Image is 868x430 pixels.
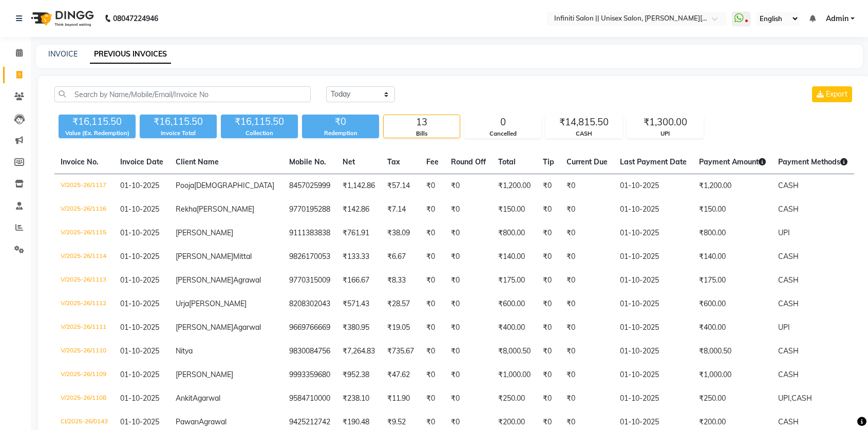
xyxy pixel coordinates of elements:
[693,316,772,340] td: ₹400.00
[826,89,847,99] span: Export
[778,157,847,166] span: Payment Methods
[54,316,114,340] td: V/2025-26/1111
[120,417,159,426] span: 01-10-2025
[199,417,227,426] span: Agrawal
[54,387,114,410] td: V/2025-26/1108
[537,316,560,340] td: ₹0
[537,387,560,410] td: ₹0
[445,340,492,363] td: ₹0
[176,204,197,214] span: Rekha
[283,198,336,221] td: 9770195288
[465,115,541,129] div: 0
[54,86,311,102] input: Search by Name/Mobile/Email/Invoice No
[176,370,233,379] span: [PERSON_NAME]
[693,292,772,316] td: ₹600.00
[546,129,622,138] div: CASH
[560,221,614,245] td: ₹0
[48,49,78,59] a: INVOICE
[381,245,420,269] td: ₹6.67
[221,129,298,138] div: Collection
[283,221,336,245] td: 9111383838
[778,323,790,332] span: UPI
[560,316,614,340] td: ₹0
[451,157,486,166] span: Round Off
[113,4,158,33] b: 08047224946
[120,275,159,285] span: 01-10-2025
[336,363,381,387] td: ₹952.38
[189,299,247,308] span: [PERSON_NAME]
[336,292,381,316] td: ₹571.43
[384,115,460,129] div: 13
[336,387,381,410] td: ₹238.10
[336,174,381,198] td: ₹1,142.86
[289,157,326,166] span: Mobile No.
[233,323,261,332] span: Agarwal
[778,370,799,379] span: CASH
[176,181,194,190] span: Pooja
[59,129,136,138] div: Value (Ex. Redemption)
[283,292,336,316] td: 8208302043
[120,323,159,332] span: 01-10-2025
[387,157,400,166] span: Tax
[120,252,159,261] span: 01-10-2025
[120,299,159,308] span: 01-10-2025
[283,316,336,340] td: 9669766669
[620,157,687,166] span: Last Payment Date
[176,323,233,332] span: [PERSON_NAME]
[693,198,772,221] td: ₹150.00
[176,346,193,356] span: Nitya
[693,387,772,410] td: ₹250.00
[614,292,693,316] td: 01-10-2025
[614,221,693,245] td: 01-10-2025
[381,316,420,340] td: ₹19.05
[627,115,703,129] div: ₹1,300.00
[283,363,336,387] td: 9993359680
[283,174,336,198] td: 8457025999
[54,221,114,245] td: V/2025-26/1115
[54,245,114,269] td: V/2025-26/1114
[283,245,336,269] td: 9826170053
[492,174,537,198] td: ₹1,200.00
[61,157,99,166] span: Invoice No.
[54,174,114,198] td: V/2025-26/1117
[445,245,492,269] td: ₹0
[283,340,336,363] td: 9830084756
[420,363,445,387] td: ₹0
[560,387,614,410] td: ₹0
[560,174,614,198] td: ₹0
[614,387,693,410] td: 01-10-2025
[560,363,614,387] td: ₹0
[445,316,492,340] td: ₹0
[54,363,114,387] td: V/2025-26/1109
[420,245,445,269] td: ₹0
[445,269,492,292] td: ₹0
[778,417,799,426] span: CASH
[693,340,772,363] td: ₹8,000.50
[543,157,554,166] span: Tip
[176,157,219,166] span: Client Name
[221,115,298,129] div: ₹16,115.50
[614,340,693,363] td: 01-10-2025
[197,204,254,214] span: [PERSON_NAME]
[381,387,420,410] td: ₹11.90
[492,221,537,245] td: ₹800.00
[120,346,159,356] span: 01-10-2025
[778,275,799,285] span: CASH
[193,394,220,403] span: Agarwal
[492,245,537,269] td: ₹140.00
[627,129,703,138] div: UPI
[614,269,693,292] td: 01-10-2025
[54,269,114,292] td: V/2025-26/1113
[336,340,381,363] td: ₹7,264.83
[233,275,261,285] span: Agrawal
[140,115,217,129] div: ₹16,115.50
[492,292,537,316] td: ₹600.00
[420,292,445,316] td: ₹0
[699,157,766,166] span: Payment Amount
[614,245,693,269] td: 01-10-2025
[120,204,159,214] span: 01-10-2025
[445,174,492,198] td: ₹0
[420,387,445,410] td: ₹0
[233,252,252,261] span: Mittal
[381,340,420,363] td: ₹735.67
